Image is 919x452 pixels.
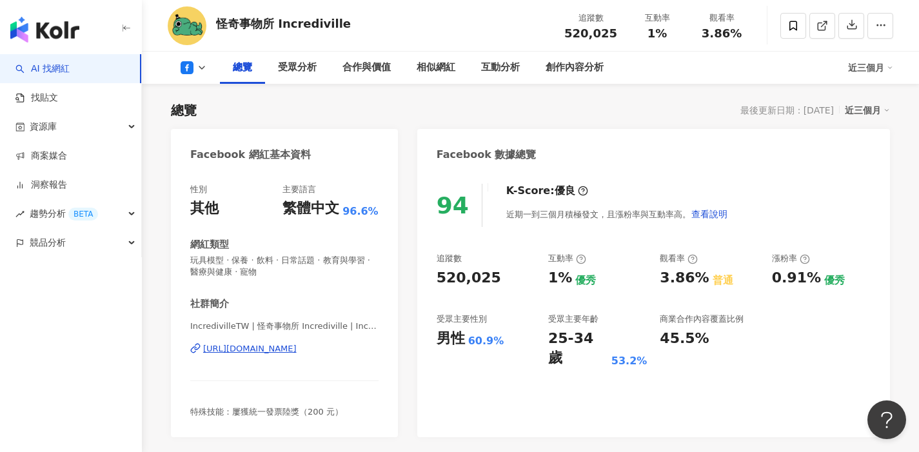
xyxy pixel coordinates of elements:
div: 優秀 [575,273,596,288]
div: 普通 [713,273,733,288]
span: 1% [647,27,667,40]
div: 近三個月 [845,102,890,119]
div: 觀看率 [660,253,698,264]
div: 觀看率 [697,12,746,25]
span: 玩具模型 · 保養 · 飲料 · 日常話題 · 教育與學習 · 醫療與健康 · 寵物 [190,255,379,278]
div: 總覽 [233,60,252,75]
div: 3.86% [660,268,709,288]
div: 45.5% [660,329,709,349]
div: 優良 [555,184,575,198]
div: Facebook 網紅基本資料 [190,148,311,162]
div: 繁體中文 [282,199,339,219]
div: 總覽 [171,101,197,119]
img: KOL Avatar [168,6,206,45]
div: 520,025 [437,268,501,288]
div: 其他 [190,199,219,219]
span: 趨勢分析 [30,199,98,228]
div: 相似網紅 [417,60,455,75]
span: 資源庫 [30,112,57,141]
div: 互動率 [633,12,682,25]
a: 商案媒合 [15,150,67,162]
div: 怪奇事物所 Incrediville [216,15,351,32]
div: 近三個月 [848,57,893,78]
div: 60.9% [468,334,504,348]
div: 社群簡介 [190,297,229,311]
div: 互動分析 [481,60,520,75]
img: logo [10,17,79,43]
span: 查看說明 [691,209,727,219]
div: K-Score : [506,184,588,198]
div: 主要語言 [282,184,316,195]
div: 性別 [190,184,207,195]
button: 查看說明 [691,201,728,227]
div: 53.2% [611,354,647,368]
a: 洞察報告 [15,179,67,192]
span: 3.86% [702,27,742,40]
iframe: Help Scout Beacon - Open [867,400,906,439]
a: [URL][DOMAIN_NAME] [190,343,379,355]
div: 優秀 [824,273,845,288]
div: 94 [437,192,469,219]
span: 96.6% [342,204,379,219]
a: searchAI 找網紅 [15,63,70,75]
div: 25-34 歲 [548,329,608,369]
div: 0.91% [772,268,821,288]
div: 網紅類型 [190,238,229,251]
span: IncredivilleTW | 怪奇事物所 Incrediville | IncredivilleTW [190,320,379,332]
span: 競品分析 [30,228,66,257]
div: 互動率 [548,253,586,264]
div: 合作與價值 [342,60,391,75]
div: 1% [548,268,572,288]
div: [URL][DOMAIN_NAME] [203,343,297,355]
div: 近期一到三個月積極發文，且漲粉率與互動率高。 [506,201,728,227]
div: 受眾分析 [278,60,317,75]
span: 520,025 [564,26,617,40]
div: 受眾主要性別 [437,313,487,325]
div: 男性 [437,329,465,349]
span: 特殊技能：屢獲統一發票陸獎（200 元） [190,407,343,417]
a: 找貼文 [15,92,58,104]
div: 受眾主要年齡 [548,313,598,325]
div: 商業合作內容覆蓋比例 [660,313,744,325]
div: 追蹤數 [564,12,617,25]
div: 最後更新日期：[DATE] [740,105,834,115]
div: 漲粉率 [772,253,810,264]
div: BETA [68,208,98,221]
div: 追蹤數 [437,253,462,264]
div: Facebook 數據總覽 [437,148,537,162]
div: 創作內容分析 [546,60,604,75]
span: rise [15,210,25,219]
